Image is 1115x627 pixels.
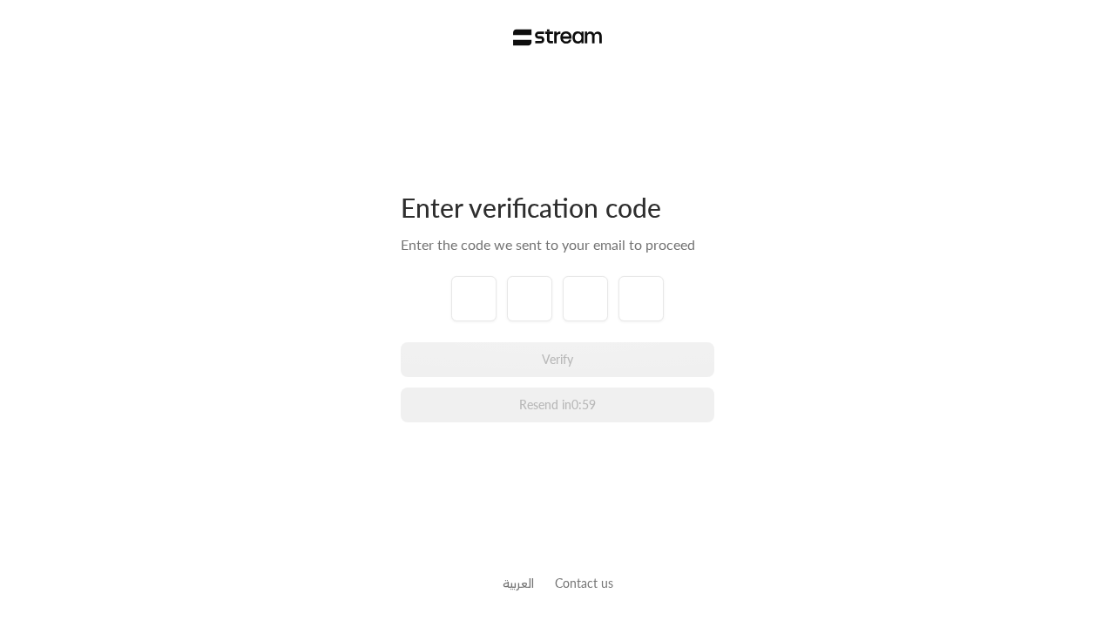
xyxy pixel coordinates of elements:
button: Contact us [555,574,613,592]
div: Enter the code we sent to your email to proceed [401,234,714,255]
div: Enter verification code [401,191,714,224]
img: Stream Logo [513,29,603,46]
a: العربية [503,567,534,599]
a: Contact us [555,576,613,590]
